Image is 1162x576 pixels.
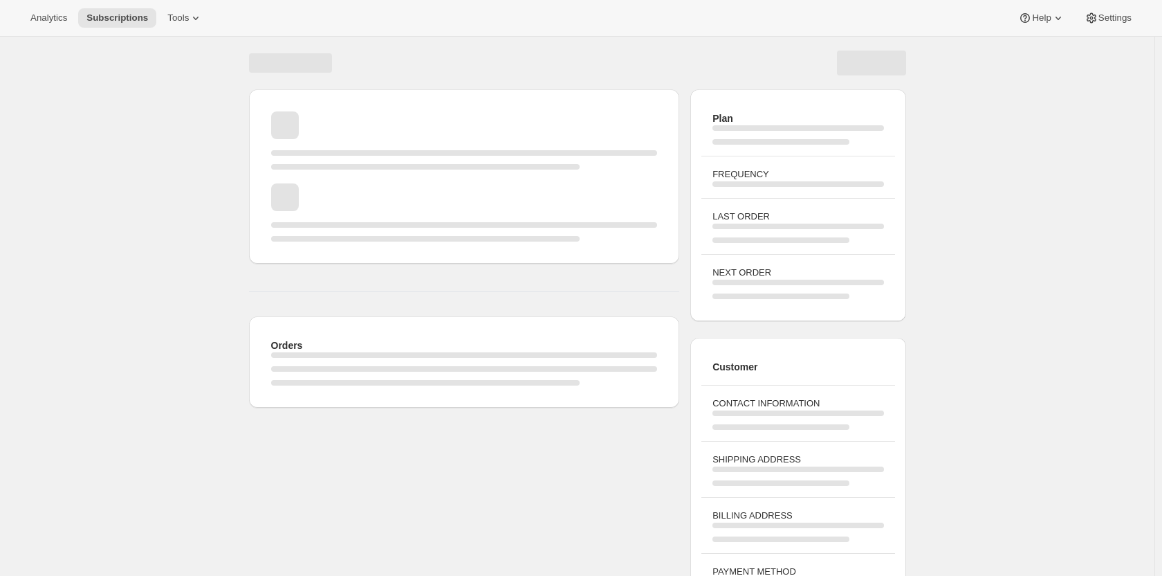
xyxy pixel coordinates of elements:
button: Analytics [22,8,75,28]
button: Settings [1076,8,1140,28]
span: Tools [167,12,189,24]
span: Subscriptions [86,12,148,24]
h3: SHIPPING ADDRESS [712,453,883,467]
h2: Plan [712,111,883,125]
button: Subscriptions [78,8,156,28]
h3: BILLING ADDRESS [712,509,883,523]
span: Analytics [30,12,67,24]
span: Help [1032,12,1051,24]
h3: LAST ORDER [712,210,883,224]
button: Help [1010,8,1073,28]
h3: NEXT ORDER [712,266,883,280]
button: Tools [159,8,211,28]
h3: FREQUENCY [712,168,883,181]
span: Settings [1098,12,1132,24]
h2: Orders [271,339,658,352]
h2: Customer [712,360,883,374]
h3: CONTACT INFORMATION [712,397,883,411]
